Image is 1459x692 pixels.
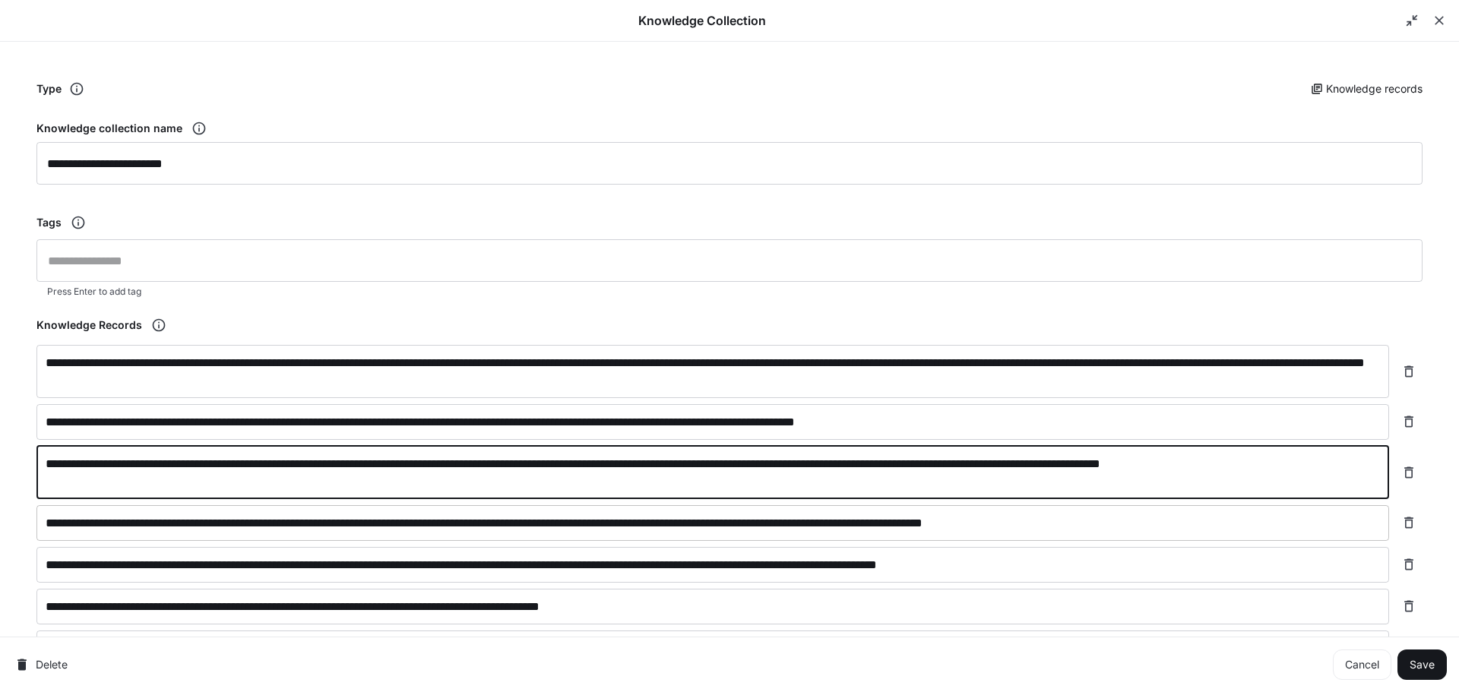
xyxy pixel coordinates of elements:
button: delete-knowledge [12,649,72,680]
h6: Knowledge Records [36,318,142,333]
a: Cancel [1333,649,1391,680]
p: Knowledge records [1326,81,1423,96]
p: Press Enter to add tag [47,284,1412,299]
h6: Type [36,81,62,96]
h6: Knowledge collection name [36,121,182,136]
button: Save [1397,649,1447,680]
h6: Tags [36,215,62,230]
p: Knowledge Collection [6,11,1398,30]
